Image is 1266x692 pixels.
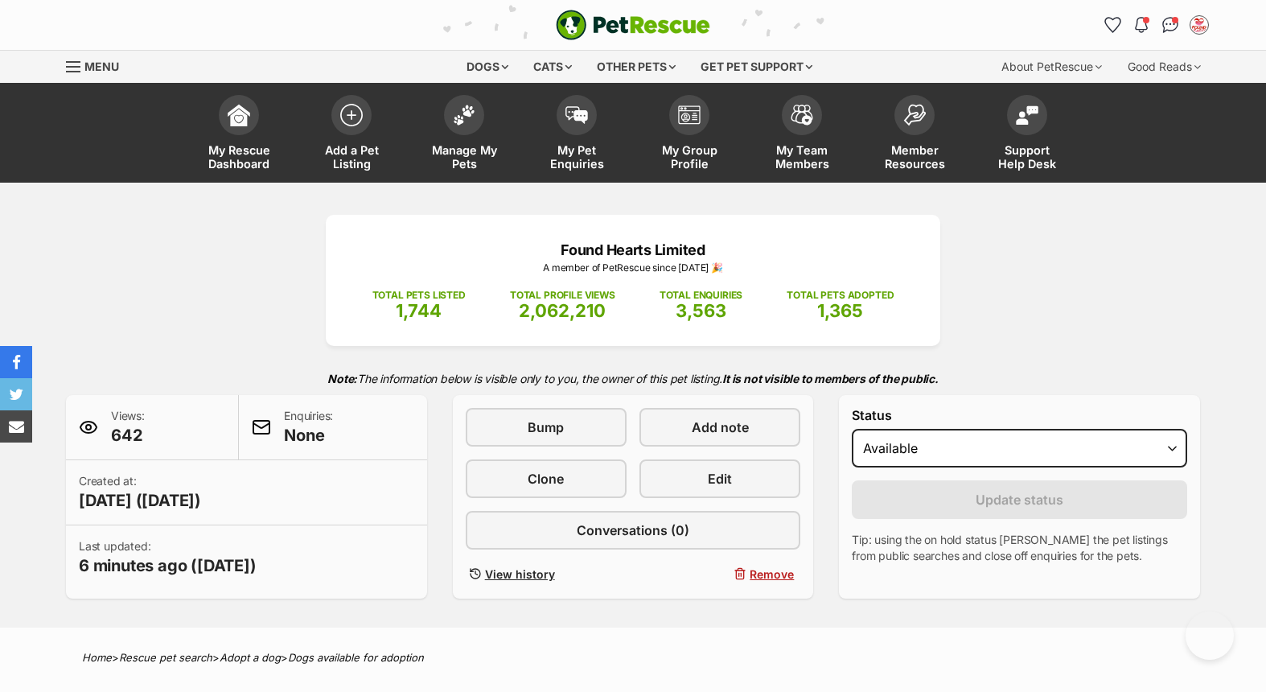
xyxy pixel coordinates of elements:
span: 1,744 [396,300,442,321]
span: Update status [976,490,1063,509]
p: Enquiries: [284,408,333,447]
iframe: Help Scout Beacon - Open [1186,612,1234,660]
span: None [284,424,333,447]
p: TOTAL PROFILE VIEWS [510,288,615,303]
img: group-profile-icon-3fa3cf56718a62981997c0bc7e787c4b2cf8bcc04b72c1350f741eb67cf2f40e.svg [678,105,701,125]
span: Manage My Pets [428,143,500,171]
span: Edit [708,469,732,488]
div: Other pets [586,51,687,83]
p: Created at: [79,473,201,512]
span: Menu [84,60,119,73]
a: My Group Profile [633,87,746,183]
span: My Pet Enquiries [541,143,613,171]
span: 2,062,210 [519,300,606,321]
a: Conversations [1157,12,1183,38]
a: My Pet Enquiries [520,87,633,183]
a: Conversations (0) [466,511,801,550]
a: Manage My Pets [408,87,520,183]
div: Get pet support [689,51,824,83]
span: My Rescue Dashboard [203,143,275,171]
a: View history [466,562,627,586]
span: 6 minutes ago ([DATE]) [79,554,257,577]
img: add-pet-listing-icon-0afa8454b4691262ce3f59096e99ab1cd57d4a30225e0717b998d2c9b9846f56.svg [340,104,363,126]
span: 3,563 [676,300,726,321]
a: Edit [639,459,800,498]
p: Found Hearts Limited [350,239,916,261]
span: Add a Pet Listing [315,143,388,171]
a: Support Help Desk [971,87,1083,183]
strong: It is not visible to members of the public. [722,372,939,385]
span: 1,365 [817,300,863,321]
a: Home [82,651,112,664]
a: Bump [466,408,627,447]
a: Add a Pet Listing [295,87,408,183]
img: VIC Dogs profile pic [1191,17,1207,33]
img: team-members-icon-5396bd8760b3fe7c0b43da4ab00e1e3bb1a5d9ba89233759b79545d2d3fc5d0d.svg [791,105,813,126]
a: Rescue pet search [119,651,212,664]
span: Clone [528,469,564,488]
strong: Note: [327,372,357,385]
img: member-resources-icon-8e73f808a243e03378d46382f2149f9095a855e16c252ad45f914b54edf8863c.svg [903,104,926,126]
p: Views: [111,408,145,447]
img: help-desk-icon-fdf02630f3aa405de69fd3d07c3f3aa587a6932b1a1747fa1d2bba05be0121f9.svg [1016,105,1038,125]
span: [DATE] ([DATE]) [79,489,201,512]
a: My Team Members [746,87,858,183]
ul: Account quick links [1100,12,1212,38]
label: Status [852,408,1187,422]
div: Good Reads [1116,51,1212,83]
a: Menu [66,51,130,80]
span: Add note [692,418,749,437]
img: notifications-46538b983faf8c2785f20acdc204bb7945ddae34d4c08c2a6579f10ce5e182be.svg [1135,17,1148,33]
p: TOTAL ENQUIRIES [660,288,742,303]
span: 642 [111,424,145,447]
div: > > > [42,652,1224,664]
a: PetRescue [556,10,710,40]
div: About PetRescue [990,51,1113,83]
span: Bump [528,418,564,437]
a: My Rescue Dashboard [183,87,295,183]
button: Notifications [1128,12,1154,38]
a: Favourites [1100,12,1125,38]
a: Clone [466,459,627,498]
span: Member Resources [878,143,951,171]
a: Adopt a dog [220,651,281,664]
a: Dogs available for adoption [288,651,424,664]
p: TOTAL PETS ADOPTED [787,288,894,303]
span: View history [485,566,555,583]
a: Member Resources [858,87,971,183]
img: logo-e224e6f780fb5917bec1dbf3a21bbac754714ae5b6737aabdf751b685950b380.svg [556,10,710,40]
button: Remove [639,562,800,586]
div: Cats [522,51,583,83]
span: Remove [750,566,794,583]
button: My account [1186,12,1212,38]
p: A member of PetRescue since [DATE] 🎉 [350,261,916,275]
button: Update status [852,480,1187,519]
img: pet-enquiries-icon-7e3ad2cf08bfb03b45e93fb7055b45f3efa6380592205ae92323e6603595dc1f.svg [565,106,588,124]
img: manage-my-pets-icon-02211641906a0b7f246fdf0571729dbe1e7629f14944591b6c1af311fb30b64b.svg [453,105,475,126]
p: TOTAL PETS LISTED [372,288,466,303]
p: Last updated: [79,538,257,577]
p: The information below is visible only to you, the owner of this pet listing. [66,362,1200,395]
p: Tip: using the on hold status [PERSON_NAME] the pet listings from public searches and close off e... [852,532,1187,564]
span: Support Help Desk [991,143,1063,171]
img: dashboard-icon-eb2f2d2d3e046f16d808141f083e7271f6b2e854fb5c12c21221c1fb7104beca.svg [228,104,250,126]
a: Add note [639,408,800,447]
span: Conversations (0) [577,521,689,540]
span: My Group Profile [653,143,725,171]
span: My Team Members [766,143,838,171]
img: chat-41dd97257d64d25036548639549fe6c8038ab92f7586957e7f3b1b290dea8141.svg [1162,17,1179,33]
div: Dogs [455,51,520,83]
